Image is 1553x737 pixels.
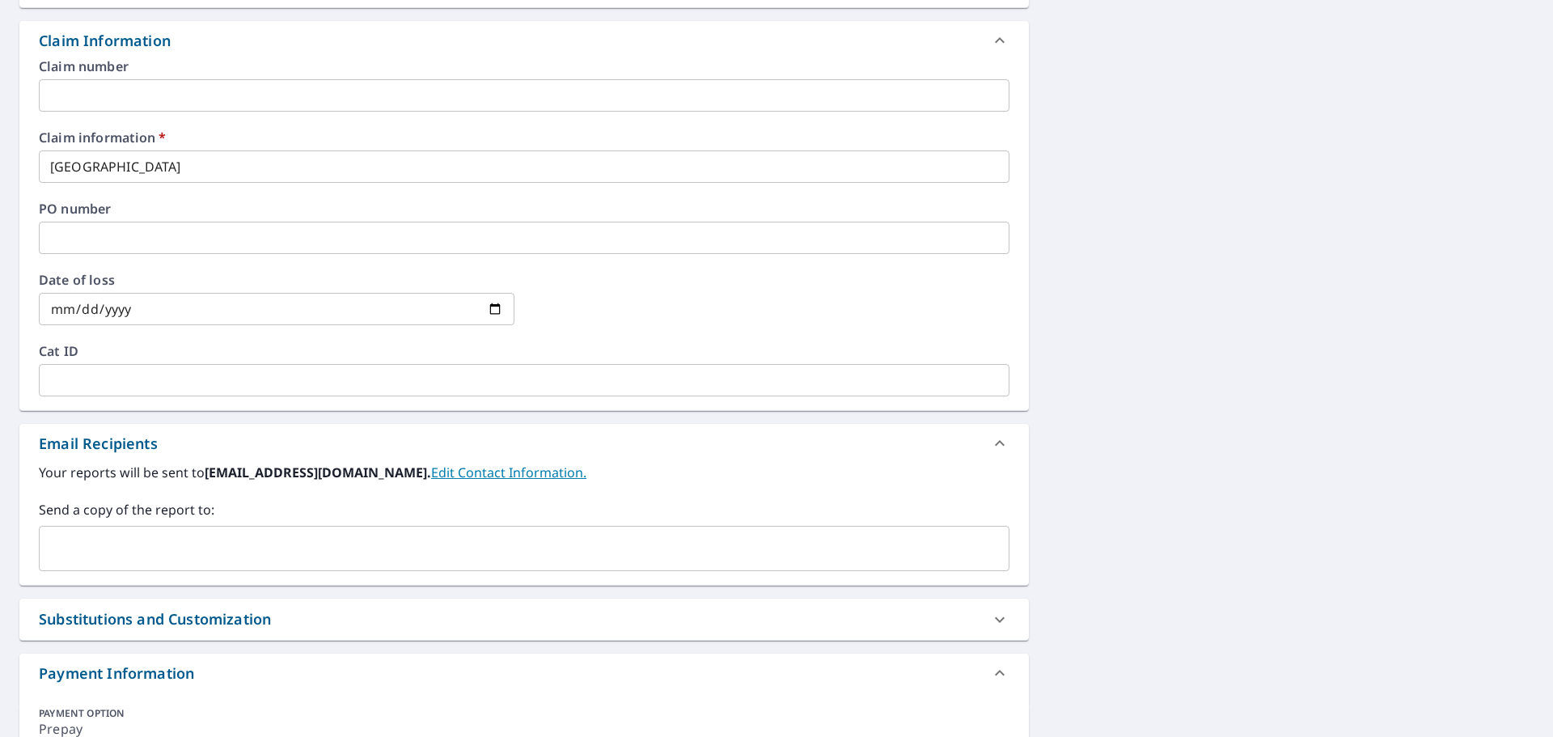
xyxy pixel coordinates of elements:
div: Email Recipients [19,424,1029,463]
label: Cat ID [39,345,1009,358]
div: Payment Information [39,663,194,684]
label: Claim information [39,131,1009,144]
label: PO number [39,202,1009,215]
div: Substitutions and Customization [39,608,271,630]
b: [EMAIL_ADDRESS][DOMAIN_NAME]. [205,464,431,481]
div: Payment Information [19,654,1029,693]
div: PAYMENT OPTION [39,706,1009,720]
a: EditContactInfo [431,464,586,481]
div: Claim Information [19,21,1029,60]
div: Email Recipients [39,433,158,455]
label: Claim number [39,60,1009,73]
label: Date of loss [39,273,514,286]
label: Your reports will be sent to [39,463,1009,482]
label: Send a copy of the report to: [39,500,1009,519]
div: Substitutions and Customization [19,599,1029,640]
div: Claim Information [39,30,171,52]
